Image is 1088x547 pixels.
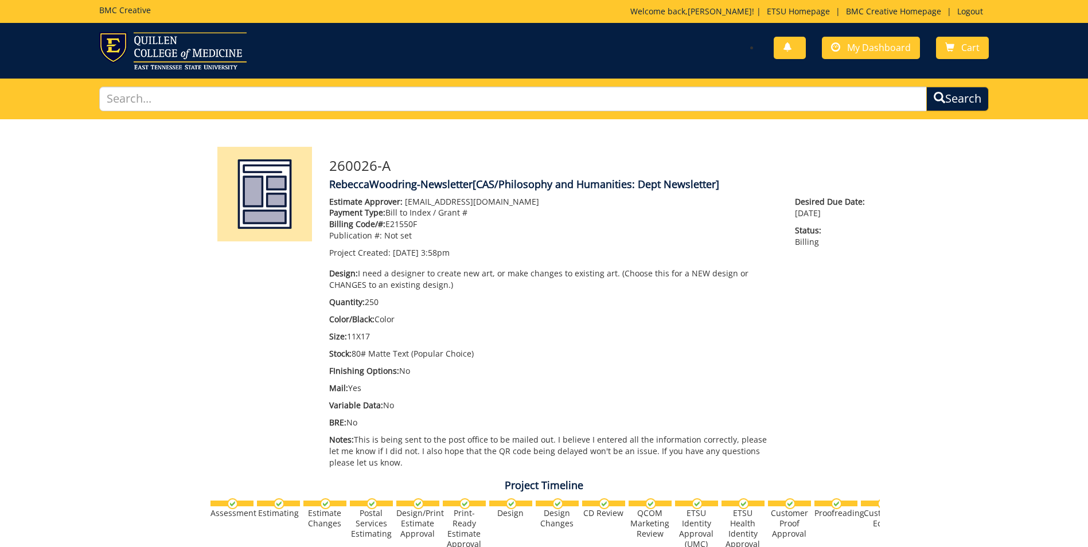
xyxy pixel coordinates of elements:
span: [DATE] 3:58pm [393,247,450,258]
img: checkmark [645,498,656,509]
p: 80# Matte Text (Popular Choice) [329,348,778,360]
span: Stock: [329,348,352,359]
p: Color [329,314,778,325]
span: Quantity: [329,296,365,307]
img: checkmark [274,498,284,509]
p: No [329,365,778,377]
a: [PERSON_NAME] [688,6,752,17]
span: Size: [329,331,347,342]
span: Project Created: [329,247,391,258]
img: checkmark [552,498,563,509]
span: FInishing Options: [329,365,399,376]
img: ETSU logo [99,32,247,69]
p: E21550F [329,218,778,230]
span: Estimate Approver: [329,196,403,207]
div: Design Changes [536,508,579,529]
div: QCOM Marketing Review [629,508,672,539]
h3: 260026-A [329,158,871,173]
a: Cart [936,37,989,59]
span: Cart [961,41,980,54]
span: BRE: [329,417,346,428]
img: checkmark [785,498,795,509]
div: Customer Proof Approval [768,508,811,539]
h4: Project Timeline [209,480,880,491]
button: Search [926,87,989,111]
div: Assessment [210,508,254,518]
div: Design [489,508,532,518]
img: checkmark [320,498,331,509]
span: Billing Code/#: [329,218,385,229]
span: [CAS/Philosophy and Humanities: Dept Newsletter] [473,177,719,191]
p: 250 [329,296,778,308]
div: Estimate Changes [303,508,346,529]
p: No [329,400,778,411]
img: checkmark [738,498,749,509]
span: Status: [795,225,871,236]
div: Estimating [257,508,300,518]
img: checkmark [599,498,610,509]
img: checkmark [692,498,703,509]
span: Payment Type: [329,207,385,218]
div: Design/Print Estimate Approval [396,508,439,539]
div: CD Review [582,508,625,518]
span: Color/Black: [329,314,375,325]
a: Logout [951,6,989,17]
p: Billing [795,225,871,248]
p: [EMAIL_ADDRESS][DOMAIN_NAME] [329,196,778,208]
p: No [329,417,778,428]
span: Notes: [329,434,354,445]
p: Bill to Index / Grant # [329,207,778,218]
span: Not set [384,230,412,241]
div: Postal Services Estimating [350,508,393,539]
img: checkmark [459,498,470,509]
input: Search... [99,87,927,111]
span: Desired Due Date: [795,196,871,208]
h5: BMC Creative [99,6,151,14]
p: 11X17 [329,331,778,342]
span: Design: [329,268,358,279]
p: This is being sent to the post office to be mailed out. I believe I entered all the information c... [329,434,778,468]
img: checkmark [413,498,424,509]
span: Mail: [329,382,348,393]
span: My Dashboard [847,41,911,54]
h4: RebeccaWoodring-Newsletter [329,179,871,190]
img: Product featured image [217,147,312,241]
p: [DATE] [795,196,871,219]
span: Variable Data: [329,400,383,411]
p: I need a designer to create new art, or make changes to existing art. (Choose this for a NEW desi... [329,268,778,291]
div: Customer Edits [861,508,904,529]
img: checkmark [506,498,517,509]
img: checkmark [878,498,888,509]
img: checkmark [831,498,842,509]
img: checkmark [366,498,377,509]
a: ETSU Homepage [761,6,836,17]
span: Publication #: [329,230,382,241]
a: BMC Creative Homepage [840,6,947,17]
div: Proofreading [814,508,857,518]
p: Yes [329,382,778,394]
a: My Dashboard [822,37,920,59]
p: Welcome back, ! | | | [630,6,989,17]
img: checkmark [227,498,238,509]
